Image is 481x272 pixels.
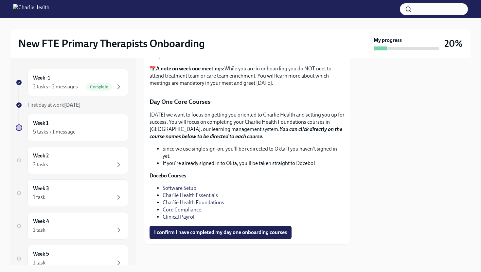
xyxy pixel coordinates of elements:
h6: Week 5 [33,250,49,258]
a: Week 15 tasks • 1 message [16,114,128,141]
li: Since we use single sign-on, you'll be redirected to Okta if you haven't signed in yet. [163,145,345,160]
div: 1 task [33,194,45,201]
div: 1 task [33,227,45,234]
a: Charlie Health Foundations [163,199,224,206]
p: [DATE] we want to focus on getting you oriented to Charlie Health and setting you up for success.... [150,111,345,140]
div: 2 tasks • 2 messages [33,83,78,90]
h6: Week 2 [33,152,49,159]
div: 1 task [33,259,45,266]
a: Charlie Health Essentials [163,192,218,198]
strong: Docebo Courses [150,172,186,179]
h3: 20% [444,38,463,49]
div: 2 tasks [33,161,48,168]
span: I confirm I have completed my day one onboarding courses [154,229,287,236]
img: CharlieHealth [13,4,49,14]
a: Week -12 tasks • 2 messagesComplete [16,69,128,96]
a: Week 22 tasks [16,147,128,174]
strong: You can click directly on the course names below to be directed to each course. [150,126,342,139]
h6: Week 4 [33,218,49,225]
li: If you're already signed in to Okta, you'll be taken straight to Docebo! [163,160,345,167]
a: Week 31 task [16,179,128,207]
a: Software Setup [163,185,196,191]
button: I confirm I have completed my day one onboarding courses [150,226,292,239]
div: 5 tasks • 1 message [33,128,76,136]
a: Week 41 task [16,212,128,240]
p: Day One Core Courses [150,98,345,106]
span: First day at work [27,102,81,108]
p: 📅 While you are in onboarding you do NOT neet to attend treatment team or care team enrichment. Y... [150,65,345,87]
h6: Week 1 [33,119,48,127]
a: First day at work[DATE] [16,101,128,109]
a: Clinical Payroll [163,214,196,220]
h6: Week -1 [33,74,50,82]
span: Complete [86,84,112,89]
strong: My progress [374,37,402,44]
strong: [DATE] [64,102,81,108]
a: Core Compliance [163,207,201,213]
h6: Week 3 [33,185,49,192]
strong: A note on week one meetings: [156,65,224,72]
h2: New FTE Primary Therapists Onboarding [18,37,205,50]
